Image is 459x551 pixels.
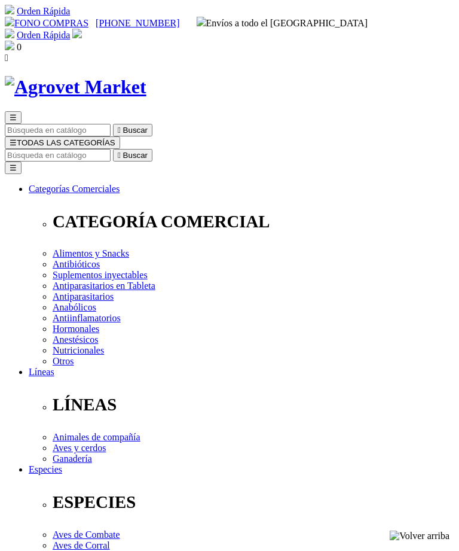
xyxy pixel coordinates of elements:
button: ☰TODAS LAS CATEGORÍAS [5,136,120,149]
img: Agrovet Market [5,76,146,98]
input: Buscar [5,124,111,136]
a: Acceda a su cuenta de cliente [72,30,82,40]
a: Anestésicos [53,334,98,345]
a: Orden Rápida [17,30,70,40]
img: shopping-bag.svg [5,41,14,50]
a: Antiparasitarios [53,291,114,302]
p: CATEGORÍA COMERCIAL [53,212,454,232]
a: Alimentos y Snacks [53,248,129,258]
i:  [118,151,121,160]
input: Buscar [5,149,111,162]
a: Aves y cerdos [53,443,106,453]
a: Aves de Combate [53,529,120,540]
a: Líneas [29,367,54,377]
a: Hormonales [53,324,99,334]
a: Suplementos inyectables [53,270,148,280]
span: ☰ [10,113,17,122]
img: user.svg [72,29,82,38]
a: Categorías Comerciales [29,184,120,194]
button: ☰ [5,111,22,124]
span: Envíos a todo el [GEOGRAPHIC_DATA] [197,18,368,28]
span: ☰ [10,138,17,147]
button:  Buscar [113,124,152,136]
a: FONO COMPRAS [5,18,88,28]
a: Ganadería [53,453,92,464]
button:  Buscar [113,149,152,162]
img: Volver arriba [390,531,449,541]
a: [PHONE_NUMBER] [96,18,179,28]
span: 0 [17,42,22,52]
a: Anabólicos [53,302,96,312]
span: Buscar [123,126,148,135]
a: Antibióticos [53,259,100,269]
a: Animales de compañía [53,432,140,442]
span: Buscar [123,151,148,160]
a: Orden Rápida [17,6,70,16]
img: shopping-cart.svg [5,5,14,14]
a: Nutricionales [53,345,104,355]
a: Otros [53,356,74,366]
p: LÍNEAS [53,395,454,415]
img: phone.svg [5,17,14,26]
img: delivery-truck.svg [197,17,206,26]
a: Antiparasitarios en Tableta [53,281,155,291]
img: shopping-cart.svg [5,29,14,38]
a: Especies [29,464,62,474]
i:  [118,126,121,135]
button: ☰ [5,162,22,174]
i:  [5,53,8,63]
a: Aves de Corral [53,540,110,550]
a: Antiinflamatorios [53,313,121,323]
p: ESPECIES [53,492,454,512]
